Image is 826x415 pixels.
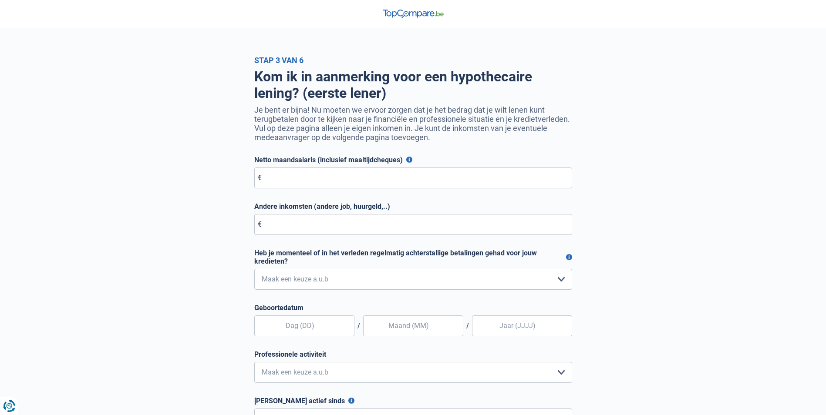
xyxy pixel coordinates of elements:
label: Geboortedatum [254,304,572,312]
button: Netto maandsalaris (inclusief maaltijdcheques) [406,157,412,163]
button: [PERSON_NAME] actief sinds [348,398,354,404]
span: / [463,321,472,330]
span: / [354,321,363,330]
button: Heb je momenteel of in het verleden regelmatig achterstallige betalingen gehad voor jouw kredieten? [566,254,572,260]
span: € [258,220,262,228]
img: TopCompare Logo [383,10,444,18]
label: Andere inkomsten (andere job, huurgeld,..) [254,202,572,211]
span: € [258,174,262,182]
input: Maand (MM) [363,315,463,336]
div: Stap 3 van 6 [254,56,572,65]
label: [PERSON_NAME] actief sinds [254,397,572,405]
label: Heb je momenteel of in het verleden regelmatig achterstallige betalingen gehad voor jouw kredieten? [254,249,572,265]
input: Jaar (JJJJ) [472,315,572,336]
p: Je bent er bijna! Nu moeten we ervoor zorgen dat je het bedrag dat je wilt lenen kunt terugbetale... [254,105,572,142]
label: Professionele activiteit [254,350,572,358]
h1: Kom ik in aanmerking voor een hypothecaire lening? (eerste lener) [254,68,572,102]
input: Dag (DD) [254,315,354,336]
label: Netto maandsalaris (inclusief maaltijdcheques) [254,156,572,164]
